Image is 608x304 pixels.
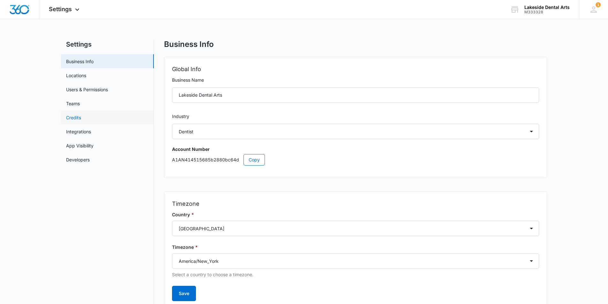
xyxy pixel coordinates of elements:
[66,156,90,163] a: Developers
[244,154,265,166] button: Copy
[172,271,539,278] p: Select a country to choose a timezone.
[172,65,539,74] h2: Global Info
[172,286,196,301] button: Save
[172,113,539,120] label: Industry
[66,142,94,149] a: App Visibility
[164,40,214,49] h1: Business Info
[596,2,601,7] span: 1
[172,146,210,152] strong: Account Number
[66,114,81,121] a: Credits
[66,72,86,79] a: Locations
[596,2,601,7] div: notifications count
[524,10,570,14] div: account id
[172,199,539,208] h2: Timezone
[66,58,94,65] a: Business Info
[172,211,539,218] label: Country
[49,6,72,12] span: Settings
[172,154,539,166] p: A1AN414515685b2880bc64d
[66,100,80,107] a: Teams
[172,77,539,84] label: Business Name
[249,156,260,163] span: Copy
[61,40,154,49] h2: Settings
[66,128,91,135] a: Integrations
[66,86,108,93] a: Users & Permissions
[524,5,570,10] div: account name
[172,244,539,251] label: Timezone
